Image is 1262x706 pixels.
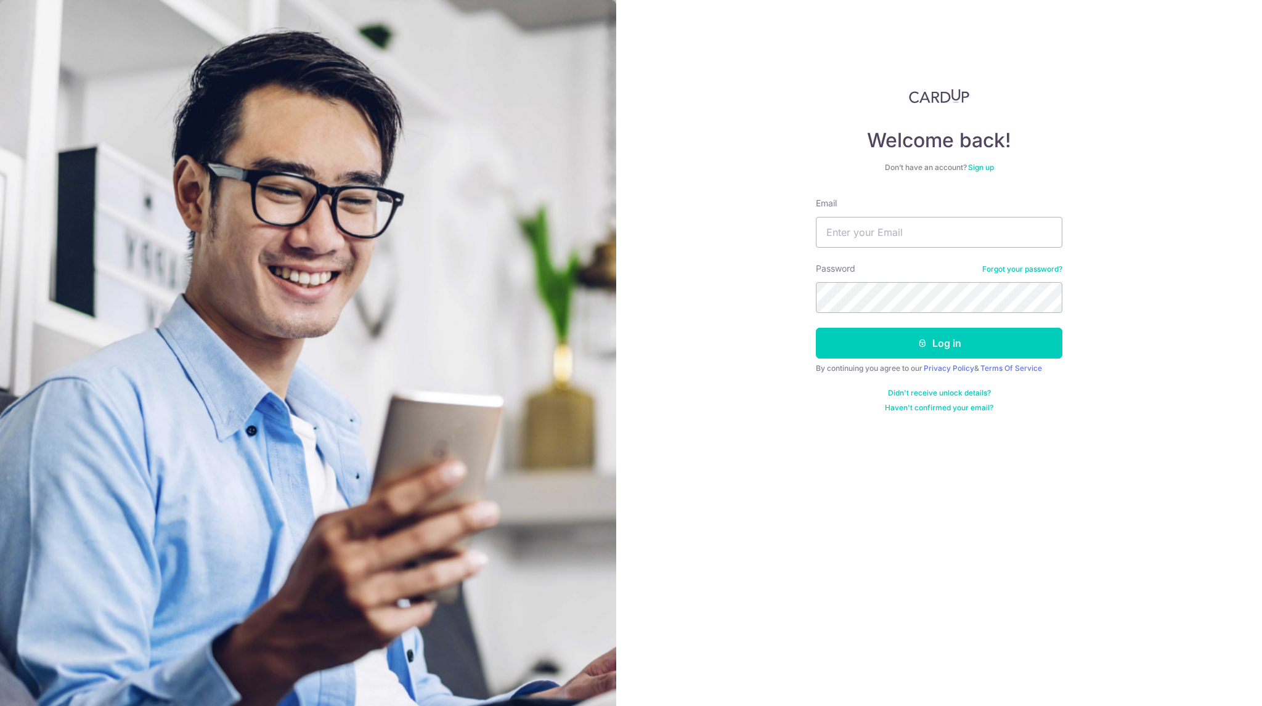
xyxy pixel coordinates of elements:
button: Log in [816,328,1062,359]
a: Privacy Policy [924,363,974,373]
div: By continuing you agree to our & [816,363,1062,373]
a: Forgot your password? [982,264,1062,274]
img: CardUp Logo [909,89,969,103]
div: Don’t have an account? [816,163,1062,172]
label: Email [816,197,837,209]
a: Terms Of Service [980,363,1042,373]
a: Sign up [968,163,994,172]
a: Haven't confirmed your email? [885,403,993,413]
h4: Welcome back! [816,128,1062,153]
a: Didn't receive unlock details? [888,388,991,398]
label: Password [816,262,855,275]
input: Enter your Email [816,217,1062,248]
